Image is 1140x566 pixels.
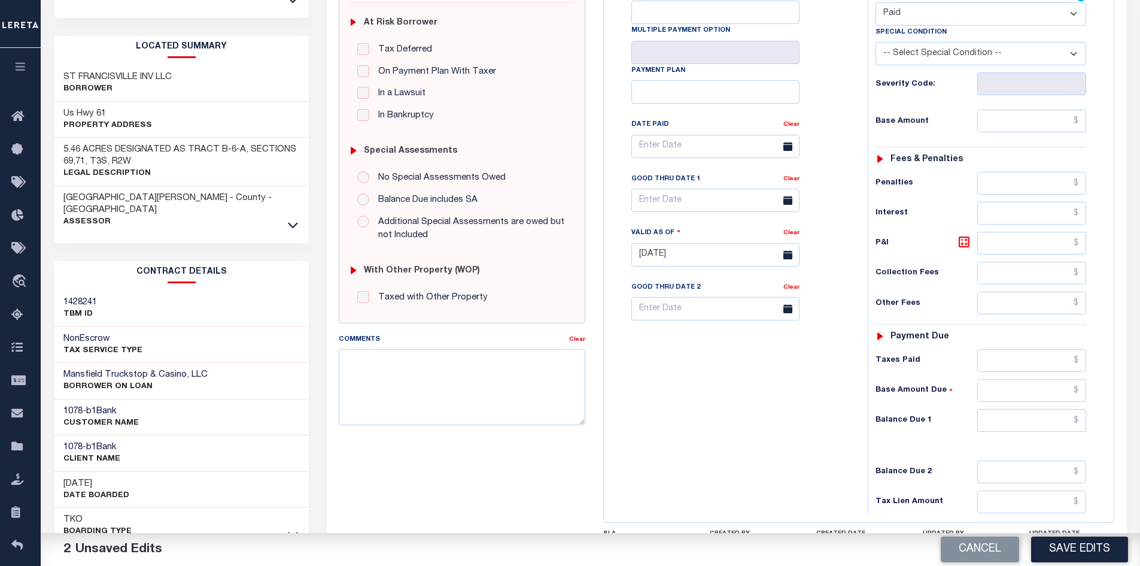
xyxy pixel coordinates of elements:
[339,335,380,345] label: Comments
[63,417,139,429] p: CUSTOMER Name
[783,284,799,290] a: Clear
[977,292,1087,314] input: $
[63,478,129,490] h3: [DATE]
[54,261,309,283] h2: CONTRACT details
[977,491,1087,513] input: $
[783,230,799,236] a: Clear
[372,109,434,123] label: In Bankruptcy
[977,379,1087,402] input: $
[364,146,457,156] h6: Special Assessments
[875,28,947,38] label: Special Condition
[1029,530,1114,537] h4: UPDATED DATE
[631,66,685,76] label: Payment Plan
[875,416,977,425] h6: Balance Due 1
[63,333,142,345] h3: NonEscrow
[923,530,1008,537] h4: UPDATED BY
[372,171,506,185] label: No Special Assessments Owed
[63,381,208,393] p: BORROWER ON LOAN
[631,297,799,320] input: Enter Date
[890,155,963,165] h6: Fees & Penalties
[63,192,300,216] h3: [GEOGRAPHIC_DATA][PERSON_NAME] - County - [GEOGRAPHIC_DATA]
[86,443,117,452] span: b1Bank
[875,356,977,365] h6: Taxes Paid
[631,135,799,158] input: Enter Date
[63,345,142,357] p: Tax Service Type
[63,71,172,83] h3: ST FRANCISVILLE INV LLC
[875,178,977,188] h6: Penalties
[63,543,71,556] span: 2
[372,87,425,101] label: In a Lawsuit
[941,537,1019,562] button: Cancel
[63,83,172,95] p: Borrower
[63,296,97,308] h3: 1428241
[63,405,139,417] h3: -
[875,386,977,395] h6: Base Amount Due
[816,530,901,537] h4: CREATED DATE
[631,174,700,184] label: Good Thru Date 1
[875,268,977,278] h6: Collection Fees
[977,262,1087,284] input: $
[631,283,700,293] label: Good Thru Date 2
[63,453,120,465] p: CLIENT Name
[603,530,688,537] h4: SLA
[977,349,1087,372] input: $
[63,490,129,502] p: Date Boarded
[1031,537,1128,562] button: Save Edits
[875,299,977,308] h6: Other Fees
[977,202,1087,225] input: $
[783,176,799,182] a: Clear
[63,216,300,228] p: Assessor
[875,208,977,218] h6: Interest
[875,235,977,252] h6: P&I
[86,407,117,416] span: b1Bank
[63,308,97,320] p: TBM ID
[75,543,162,556] span: Unsaved Edits
[631,227,680,238] label: Valid as Of
[54,36,309,58] h2: LOCATED SUMMARY
[875,117,977,126] h6: Base Amount
[875,80,977,89] h6: Severity Code:
[63,144,300,168] h3: 5.46 ACRES DESIGNATED AS TRACT B-6-A, SECTIONS 69,71, T3S, R2W
[63,369,208,381] h3: Mansfield Truckstop & Casino, LLC
[63,120,152,132] p: Property Address
[631,120,669,130] label: Date Paid
[372,43,432,57] label: Tax Deferred
[364,266,480,276] h6: with Other Property (WOP)
[63,441,120,453] h3: -
[977,232,1087,255] input: $
[63,526,132,538] p: Boarding Type
[372,65,496,79] label: On Payment Plan With Taxer
[569,337,585,343] a: Clear
[372,193,478,207] label: Balance Due includes SA
[783,122,799,128] a: Clear
[63,108,152,120] h3: Us Hwy 61
[63,443,83,452] span: 1078
[372,216,567,243] label: Additional Special Assessments are owed but not Included
[631,26,730,36] label: Multiple Payment Option
[977,172,1087,195] input: $
[364,18,437,28] h6: At Risk Borrower
[875,497,977,507] h6: Tax Lien Amount
[63,407,83,416] span: 1078
[63,514,132,526] h3: TKO
[977,461,1087,483] input: $
[977,409,1087,432] input: $
[890,332,949,342] h6: Payment due
[875,467,977,477] h6: Balance Due 2
[372,291,488,305] label: Taxed with Other Property
[11,274,31,290] i: travel_explore
[631,189,799,212] input: Enter Date
[710,530,795,537] h4: CREATED BY
[63,168,300,180] p: Legal Description
[631,243,799,267] input: Enter Date
[977,110,1087,132] input: $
